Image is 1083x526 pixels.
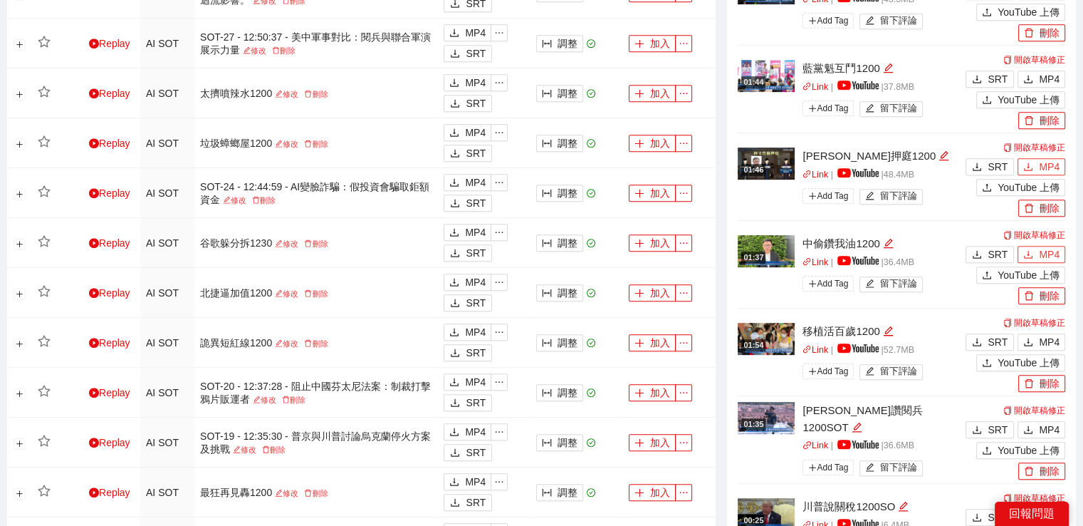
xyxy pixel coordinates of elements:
button: ellipsis [675,234,692,252]
span: ellipsis [676,438,691,448]
img: 25992766-ac12-4d59-a227-fae9608139b8.jpg [738,402,795,434]
span: download [450,148,460,160]
span: column-width [542,88,552,100]
span: download [972,74,982,86]
span: ellipsis [676,138,691,148]
img: yt_logo_rgb_light.a676ea31.png [837,344,879,353]
span: edit [275,90,283,98]
span: column-width [542,238,552,249]
span: MP4 [465,175,486,190]
button: downloadMP4 [444,274,491,291]
button: downloadSRT [444,195,492,212]
span: edit [865,16,874,26]
a: linkLink [802,82,828,92]
span: edit [865,366,874,377]
button: downloadMP4 [1017,246,1065,263]
span: download [972,249,982,261]
button: column-width調整 [536,135,583,152]
img: 6cda053e-573e-4274-9440-b74d1ea0cbcb.jpg [738,323,795,355]
span: link [802,82,812,91]
span: edit [883,238,894,249]
a: 修改 [272,239,301,248]
span: SRT [466,345,486,361]
span: SRT [466,145,486,161]
span: ellipsis [676,188,691,198]
span: ellipsis [491,377,507,387]
button: plus加入 [629,284,676,301]
span: copy [1003,231,1012,239]
button: downloadMP4 [1017,71,1065,88]
span: download [450,298,460,309]
span: play-circle [89,438,99,448]
button: 展開行 [14,388,26,399]
a: 刪除 [301,339,330,348]
span: download [972,162,982,173]
a: Replay [89,187,130,199]
a: 刪除 [301,90,330,98]
button: downloadMP4 [1017,334,1065,351]
span: upload [982,7,992,19]
span: edit [865,103,874,114]
button: delete刪除 [1018,200,1065,217]
span: MP4 [465,125,486,140]
span: edit [865,279,874,289]
span: download [1023,162,1033,173]
span: download [450,48,460,60]
button: plus加入 [629,434,676,451]
span: ellipsis [491,78,507,88]
a: 修改 [272,90,301,98]
button: ellipsis [675,284,692,301]
span: ellipsis [491,177,507,187]
button: downloadSRT [966,158,1014,175]
a: 刪除 [279,396,308,404]
span: edit [223,196,231,204]
button: downloadMP4 [1017,421,1065,438]
span: download [972,425,982,436]
span: SRT [466,295,486,311]
span: download [450,398,460,409]
a: linkLink [802,170,828,180]
span: plus [634,338,644,349]
button: column-width調整 [536,284,583,301]
span: column-width [542,438,552,449]
span: MP4 [465,374,486,390]
span: ellipsis [491,277,507,287]
span: SRT [988,71,1008,87]
a: Replay [89,138,130,149]
a: 刪除 [249,196,278,205]
span: delete [282,396,290,403]
button: column-width調整 [536,334,583,351]
span: edit [243,46,251,54]
span: YouTube 上傳 [998,355,1060,371]
a: Replay [89,88,130,99]
button: downloadSRT [444,344,492,361]
button: ellipsis [675,334,692,351]
span: play-circle [89,38,99,48]
span: plus [634,88,644,100]
button: ellipsis [491,74,508,91]
span: SRT [988,159,1008,175]
a: 開啟草稿修正 [1003,318,1065,328]
a: 修改 [220,196,249,205]
span: download [449,28,459,39]
span: delete [252,196,260,204]
button: uploadYouTube 上傳 [976,91,1065,108]
span: column-width [542,138,552,150]
div: 01:37 [741,252,765,264]
span: play-circle [89,188,99,198]
span: delete [304,339,312,347]
span: download [449,227,459,239]
span: link [802,257,812,267]
span: MP4 [465,75,486,91]
span: column-width [542,388,552,399]
span: MP4 [1039,247,1060,262]
a: 修改 [240,46,269,55]
span: SRT [466,245,486,261]
span: YouTube 上傳 [998,267,1060,283]
span: download [449,128,459,139]
button: downloadSRT [444,145,492,162]
a: 刪除 [301,140,330,148]
button: downloadSRT [966,334,1014,351]
span: plus [634,138,644,150]
button: downloadSRT [444,95,492,112]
